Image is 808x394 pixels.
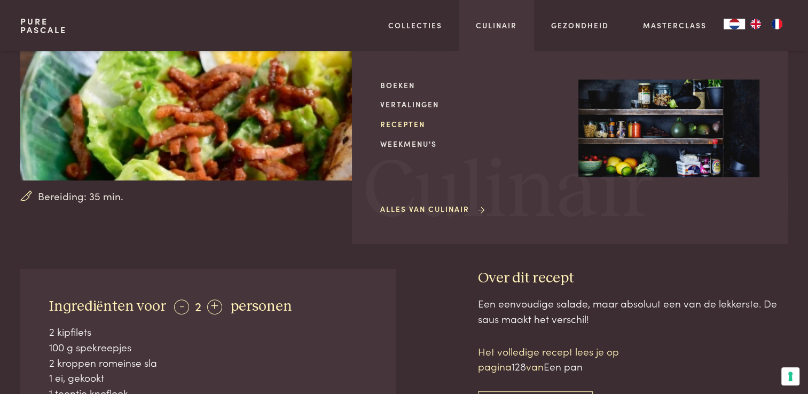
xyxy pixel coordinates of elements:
div: Language [724,19,745,29]
span: personen [230,299,292,314]
div: + [207,300,222,314]
a: Recepten [380,119,561,130]
aside: Language selected: Nederlands [724,19,788,29]
a: Gezondheid [551,20,609,31]
span: Een pan [544,359,583,373]
a: FR [766,19,788,29]
p: Het volledige recept lees je op pagina van [478,344,660,374]
span: Ingrediënten voor [49,299,166,314]
h3: Over dit recept [478,269,788,288]
a: Collecties [388,20,442,31]
div: - [174,300,189,314]
div: 2 kipfilets [49,324,367,340]
a: Boeken [380,80,561,91]
a: EN [745,19,766,29]
a: Alles van Culinair [380,203,487,215]
div: 1 ei, gekookt [49,370,367,385]
a: Culinair [476,20,517,31]
a: Vertalingen [380,99,561,110]
ul: Language list [745,19,788,29]
span: 2 [195,297,201,314]
img: Culinair [578,80,759,178]
div: 100 g spekreepjes [49,340,367,355]
button: Uw voorkeuren voor toestemming voor trackingtechnologieën [781,367,799,385]
div: Een eenvoudige salade, maar absoluut een van de lekkerste. De saus maakt het verschil! [478,296,788,326]
span: Bereiding: 35 min. [38,188,123,204]
span: 128 [512,359,526,373]
a: NL [724,19,745,29]
div: 2 kroppen romeinse sla [49,355,367,371]
a: Weekmenu's [380,138,561,149]
a: Masterclass [643,20,707,31]
a: PurePascale [20,17,67,34]
span: Culinair [363,151,654,233]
